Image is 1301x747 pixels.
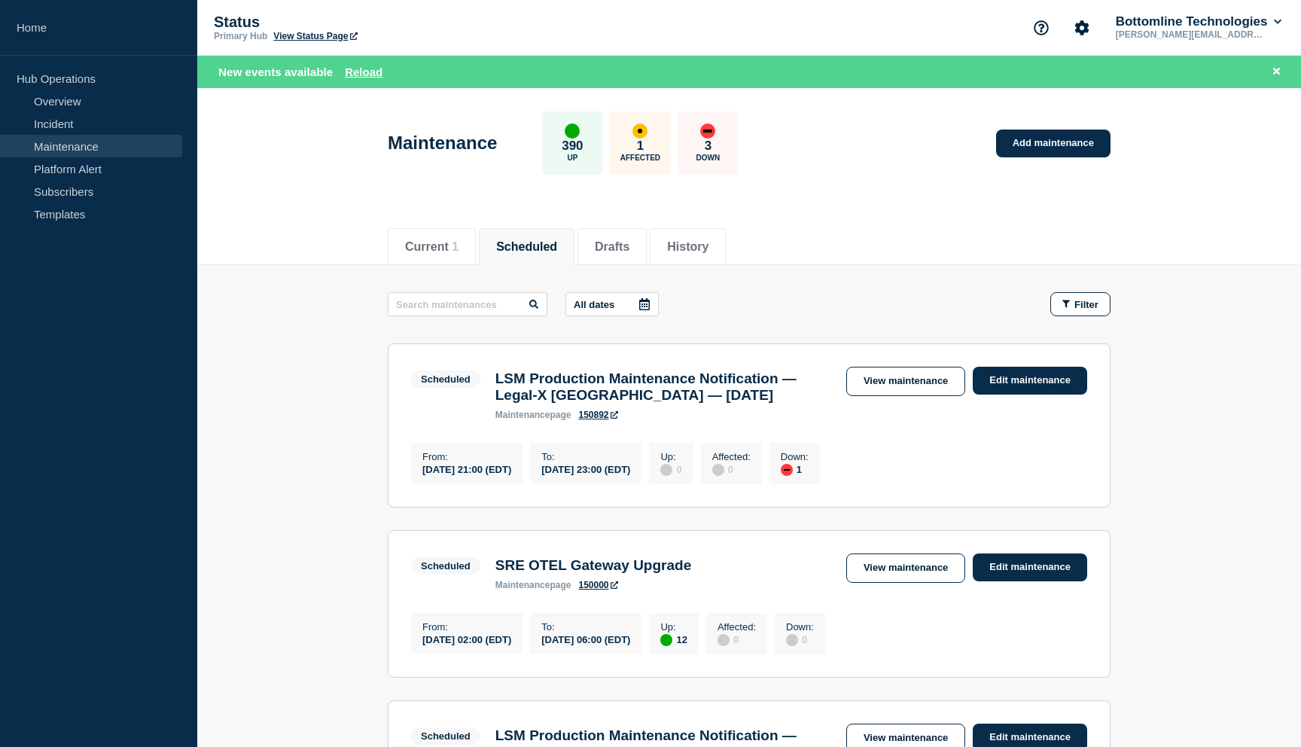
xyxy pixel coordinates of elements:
[700,123,715,139] div: down
[495,580,571,590] p: page
[578,410,617,420] a: 150892
[1113,29,1269,40] p: [PERSON_NAME][EMAIL_ADDRESS][DOMAIN_NAME]
[667,240,708,254] button: History
[846,553,965,583] a: View maintenance
[660,451,681,462] p: Up :
[786,634,798,646] div: disabled
[846,367,965,396] a: View maintenance
[660,634,672,646] div: up
[541,621,630,633] p: To :
[660,464,672,476] div: disabled
[705,139,711,154] p: 3
[1066,12,1098,44] button: Account settings
[996,130,1111,157] a: Add maintenance
[1050,292,1111,316] button: Filter
[781,451,809,462] p: Down :
[786,621,814,633] p: Down :
[718,621,756,633] p: Affected :
[452,240,459,253] span: 1
[495,557,691,574] h3: SRE OTEL Gateway Upgrade
[660,633,687,646] div: 12
[718,634,730,646] div: disabled
[786,633,814,646] div: 0
[496,240,557,254] button: Scheduled
[567,154,577,162] p: Up
[574,299,614,310] p: All dates
[1074,299,1098,310] span: Filter
[273,31,357,41] a: View Status Page
[1113,14,1284,29] button: Bottomline Technologies
[422,462,511,475] div: [DATE] 21:00 (EDT)
[718,633,756,646] div: 0
[595,240,629,254] button: Drafts
[696,154,721,162] p: Down
[388,133,497,154] h1: Maintenance
[421,560,471,572] div: Scheduled
[578,580,617,590] a: 150000
[218,66,333,78] span: New events available
[562,139,583,154] p: 390
[660,621,687,633] p: Up :
[565,292,659,316] button: All dates
[422,633,511,645] div: [DATE] 02:00 (EDT)
[781,462,809,476] div: 1
[541,633,630,645] div: [DATE] 06:00 (EDT)
[541,462,630,475] div: [DATE] 23:00 (EDT)
[422,451,511,462] p: From :
[495,370,831,404] h3: LSM Production Maintenance Notification — Legal-X [GEOGRAPHIC_DATA] — [DATE]
[388,292,547,316] input: Search maintenances
[422,621,511,633] p: From :
[637,139,644,154] p: 1
[421,373,471,385] div: Scheduled
[421,730,471,742] div: Scheduled
[973,553,1087,581] a: Edit maintenance
[1025,12,1057,44] button: Support
[712,451,751,462] p: Affected :
[495,580,550,590] span: maintenance
[495,410,571,420] p: page
[495,410,550,420] span: maintenance
[620,154,660,162] p: Affected
[565,123,580,139] div: up
[214,14,515,31] p: Status
[541,451,630,462] p: To :
[345,66,382,78] button: Reload
[781,464,793,476] div: down
[214,31,267,41] p: Primary Hub
[405,240,459,254] button: Current 1
[660,462,681,476] div: 0
[973,367,1087,395] a: Edit maintenance
[632,123,647,139] div: affected
[712,462,751,476] div: 0
[712,464,724,476] div: disabled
